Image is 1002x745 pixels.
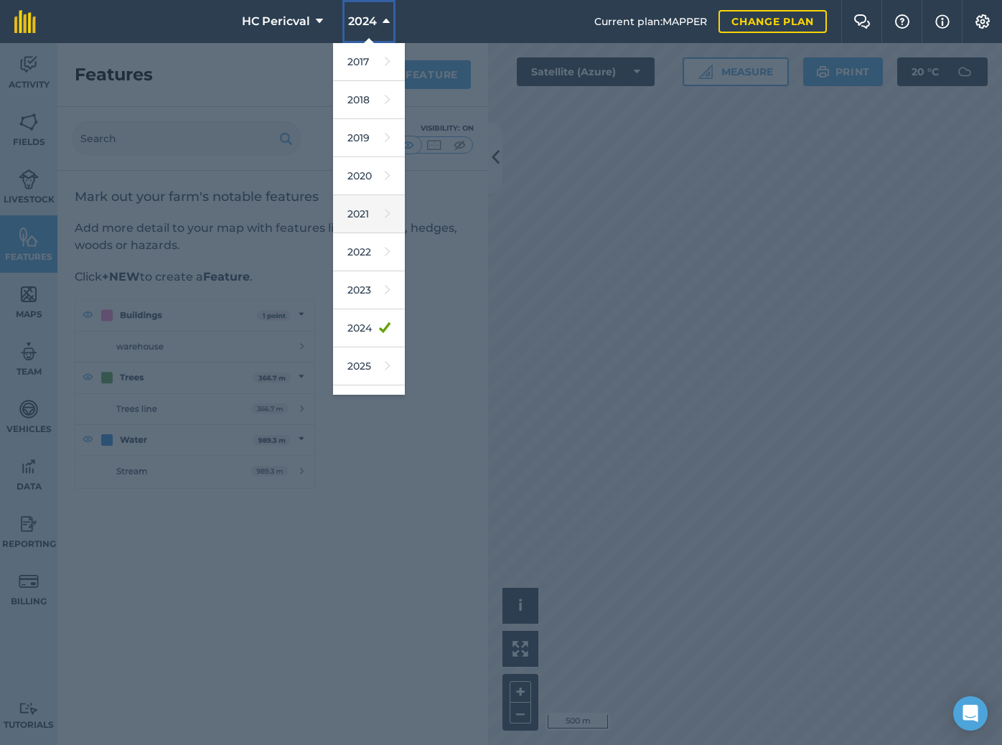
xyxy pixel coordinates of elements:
[333,385,405,423] a: 2026
[718,10,827,33] a: Change plan
[333,233,405,271] a: 2022
[333,157,405,195] a: 2020
[333,271,405,309] a: 2023
[594,14,707,29] span: Current plan : MAPPER
[853,14,871,29] img: Two speech bubbles overlapping with the left bubble in the forefront
[333,43,405,81] a: 2017
[333,81,405,119] a: 2018
[953,696,988,731] div: Open Intercom Messenger
[333,195,405,233] a: 2021
[242,13,310,30] span: HC Pericval
[333,119,405,157] a: 2019
[894,14,911,29] img: A question mark icon
[974,14,991,29] img: A cog icon
[333,347,405,385] a: 2025
[348,13,377,30] span: 2024
[14,10,36,33] img: fieldmargin Logo
[935,13,950,30] img: svg+xml;base64,PHN2ZyB4bWxucz0iaHR0cDovL3d3dy53My5vcmcvMjAwMC9zdmciIHdpZHRoPSIxNyIgaGVpZ2h0PSIxNy...
[333,309,405,347] a: 2024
